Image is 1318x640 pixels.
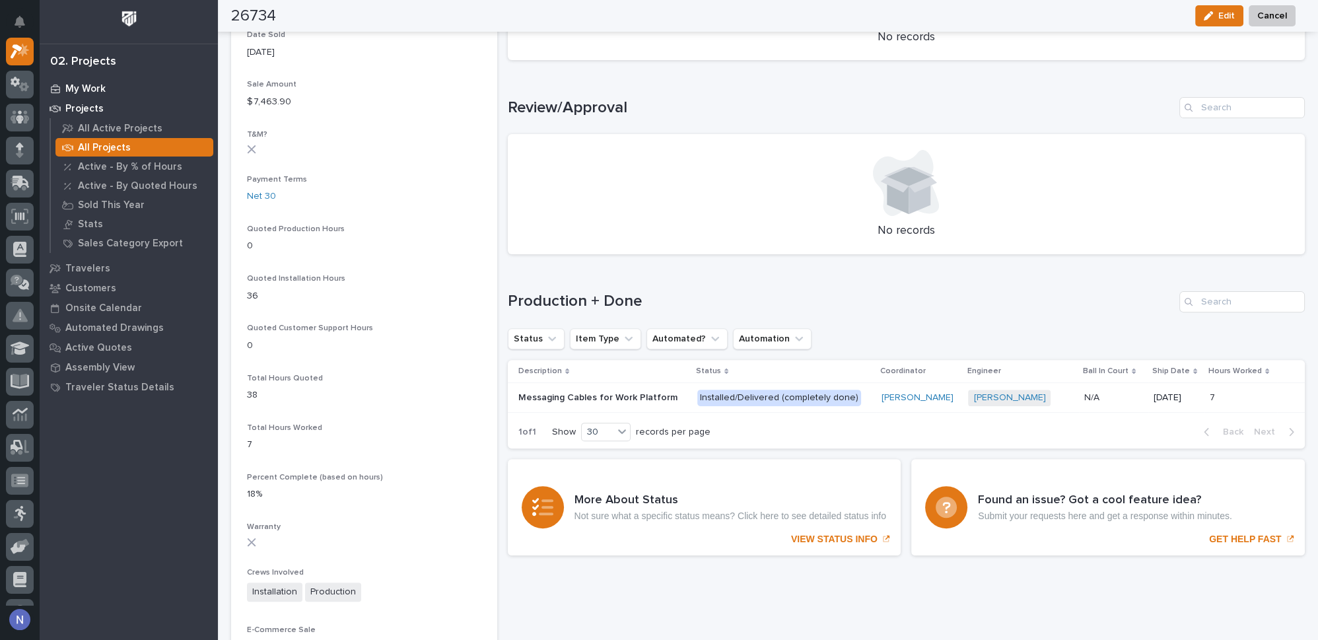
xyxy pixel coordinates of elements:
a: Sales Category Export [51,234,218,252]
a: My Work [40,79,218,98]
p: 7 [1210,390,1218,404]
span: Total Hours Worked [247,424,322,432]
span: E-Commerce Sale [247,626,316,634]
a: VIEW STATUS INFO [508,459,901,555]
p: 0 [247,339,481,353]
span: Edit [1218,10,1235,22]
span: Installation [247,583,302,602]
button: Cancel [1249,5,1296,26]
span: Total Hours Quoted [247,374,323,382]
tr: Messaging Cables for Work PlatformMessaging Cables for Work Platform Installed/Delivered (complet... [508,383,1305,413]
p: Engineer [967,364,1000,378]
p: GET HELP FAST [1209,534,1281,545]
button: Notifications [6,8,34,36]
p: Submit your requests here and get a response within minutes. [978,511,1231,522]
span: Production [305,583,361,602]
a: Net 30 [247,190,276,203]
span: Warranty [247,523,281,531]
p: [DATE] [1154,392,1199,404]
span: Quoted Production Hours [247,225,345,233]
a: Active Quotes [40,338,218,357]
p: Onsite Calendar [65,302,142,314]
p: Active - By Quoted Hours [78,180,197,192]
button: Item Type [570,328,641,349]
p: Assembly View [65,362,135,374]
button: Automated? [646,328,728,349]
p: Automated Drawings [65,322,164,334]
button: Next [1249,426,1305,438]
p: Active - By % of Hours [78,161,182,173]
p: Customers [65,283,116,295]
p: No records [524,30,1290,45]
button: Edit [1195,5,1243,26]
span: Date Sold [247,31,285,39]
p: Travelers [65,263,110,275]
p: VIEW STATUS INFO [791,534,878,545]
p: 36 [247,289,481,303]
p: Not sure what a specific status means? Click here to see detailed status info [574,511,886,522]
p: 0 [247,239,481,253]
p: All Projects [78,142,131,154]
a: Assembly View [40,357,218,377]
button: Automation [733,328,812,349]
p: Traveler Status Details [65,382,174,394]
button: Status [508,328,565,349]
a: Traveler Status Details [40,377,218,397]
p: Ball In Court [1083,364,1128,378]
p: Sales Category Export [78,238,183,250]
span: Back [1215,426,1243,438]
a: Customers [40,278,218,298]
a: Sold This Year [51,196,218,214]
img: Workspace Logo [117,7,141,31]
p: Sold This Year [78,199,145,211]
span: Percent Complete (based on hours) [247,474,383,481]
a: Stats [51,215,218,233]
p: No records [524,224,1290,238]
p: records per page [636,427,711,438]
p: Show [552,427,576,438]
p: All Active Projects [78,123,162,135]
p: Ship Date [1152,364,1190,378]
p: 38 [247,388,481,402]
a: Projects [40,98,218,118]
a: Automated Drawings [40,318,218,338]
p: Messaging Cables for Work Platform [518,390,680,404]
div: Installed/Delivered (completely done) [697,390,861,406]
p: [DATE] [247,46,481,59]
button: Back [1193,426,1249,438]
span: Sale Amount [247,81,296,89]
p: 18% [247,487,481,501]
h3: More About Status [574,493,886,508]
h3: Found an issue? Got a cool feature idea? [978,493,1231,508]
a: Active - By % of Hours [51,157,218,176]
span: Cancel [1257,8,1287,24]
h2: 26734 [231,7,276,26]
div: Notifications [17,16,34,37]
div: 02. Projects [50,55,116,69]
input: Search [1179,291,1305,312]
a: [PERSON_NAME] [882,392,954,404]
p: N/A [1084,390,1102,404]
p: Coordinator [880,364,926,378]
p: Active Quotes [65,342,132,354]
p: Stats [78,219,103,231]
a: All Active Projects [51,119,218,137]
a: Travelers [40,258,218,278]
p: Hours Worked [1208,364,1262,378]
a: GET HELP FAST [911,459,1305,555]
input: Search [1179,97,1305,118]
p: 7 [247,438,481,452]
span: Next [1254,426,1283,438]
a: All Projects [51,138,218,157]
h1: Production + Done [508,292,1175,311]
p: Status [696,364,721,378]
a: Active - By Quoted Hours [51,176,218,195]
span: Crews Involved [247,569,304,577]
p: Projects [65,103,104,115]
div: 30 [582,425,613,439]
h1: Review/Approval [508,98,1175,118]
p: Description [518,364,562,378]
p: $ 7,463.90 [247,95,481,109]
